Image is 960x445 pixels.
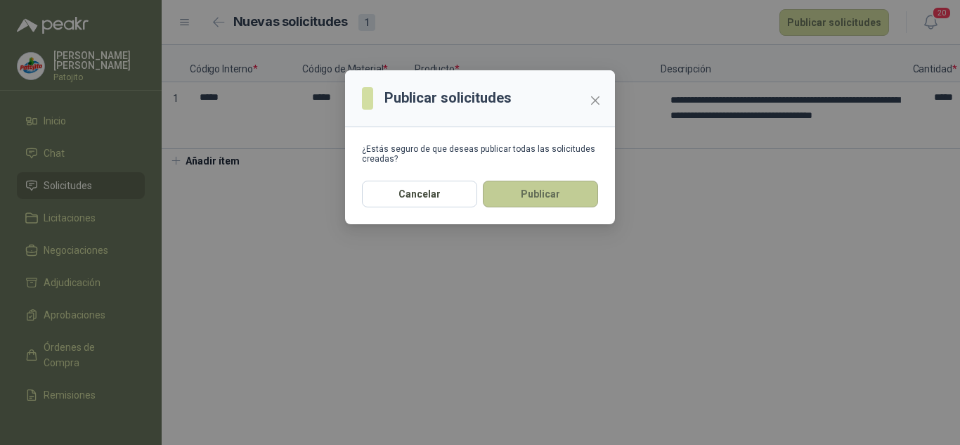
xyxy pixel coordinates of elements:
button: Cancelar [362,181,477,207]
span: close [590,95,601,106]
button: Publicar [483,181,598,207]
h3: Publicar solicitudes [384,87,512,109]
button: Close [584,89,607,112]
div: ¿Estás seguro de que deseas publicar todas las solicitudes creadas? [362,144,598,164]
